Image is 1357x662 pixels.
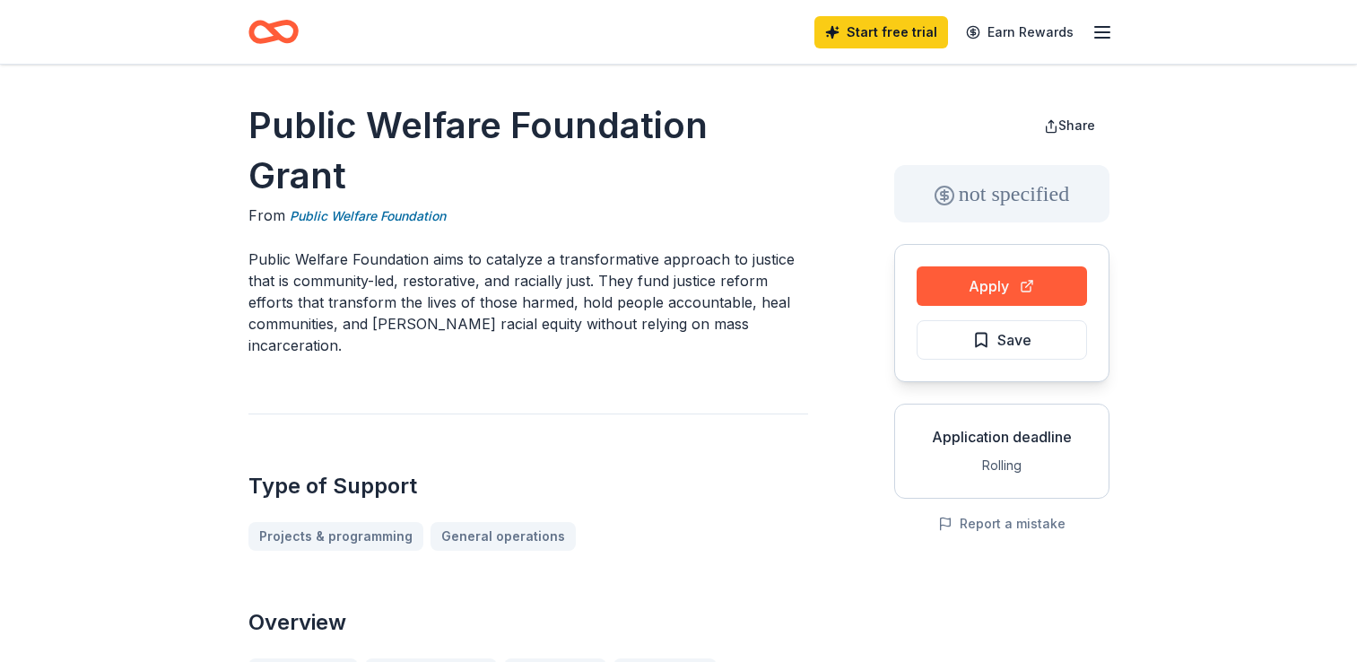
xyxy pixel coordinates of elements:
div: From [248,205,808,227]
button: Share [1030,108,1109,144]
button: Apply [917,266,1087,306]
a: Earn Rewards [955,16,1084,48]
h2: Type of Support [248,472,808,501]
h1: Public Welfare Foundation Grant [248,100,808,201]
a: Home [248,11,299,53]
a: Start free trial [814,16,948,48]
button: Save [917,320,1087,360]
div: Rolling [909,455,1094,476]
button: Report a mistake [938,513,1066,535]
p: Public Welfare Foundation aims to catalyze a transformative approach to justice that is community... [248,248,808,356]
div: not specified [894,165,1109,222]
span: Save [997,328,1031,352]
h2: Overview [248,608,808,637]
span: Share [1058,118,1095,133]
a: Public Welfare Foundation [290,205,446,227]
div: Application deadline [909,426,1094,448]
